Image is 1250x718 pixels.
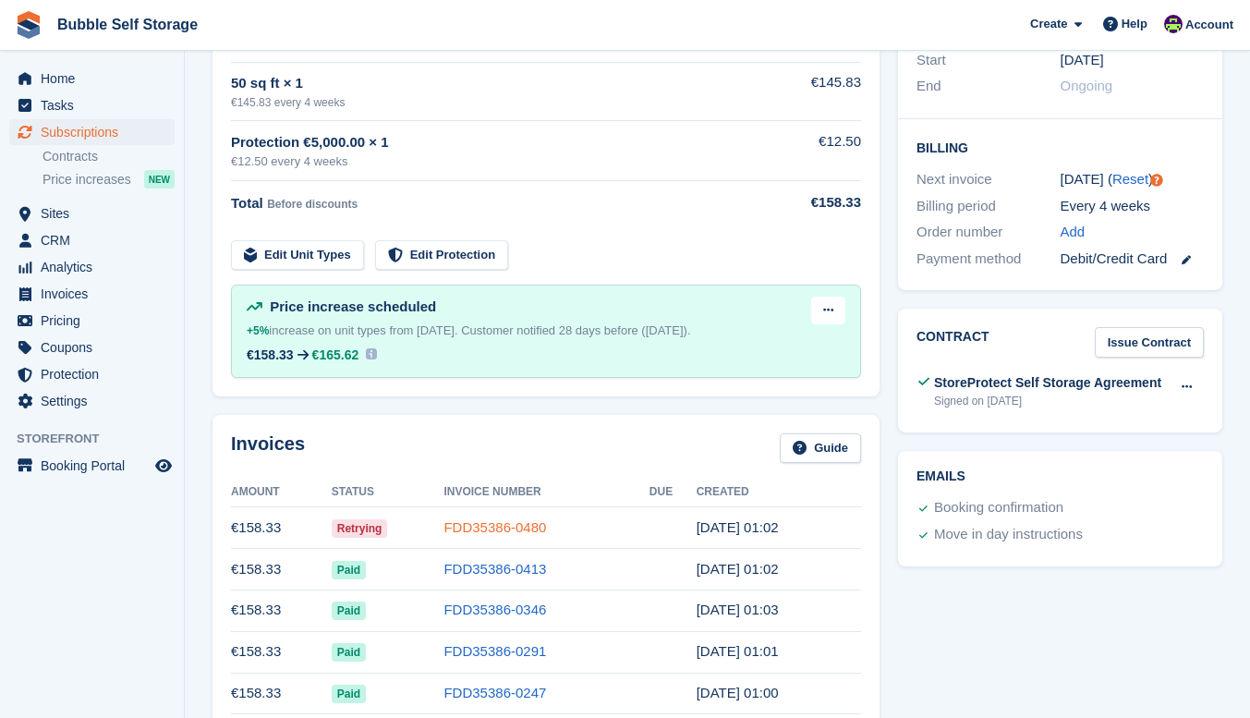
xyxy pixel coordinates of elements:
[1061,222,1086,243] a: Add
[9,201,175,226] a: menu
[697,643,779,659] time: 2025-07-08 00:01:25 UTC
[697,519,779,535] time: 2025-09-30 00:02:39 UTC
[375,240,508,271] a: Edit Protection
[697,478,861,507] th: Created
[916,327,989,358] h2: Contract
[41,308,152,334] span: Pricing
[697,602,779,617] time: 2025-08-05 00:03:05 UTC
[231,590,332,631] td: €158.33
[765,121,861,181] td: €12.50
[765,192,861,213] div: €158.33
[247,322,269,340] div: +5%
[231,240,364,271] a: Edit Unit Types
[9,92,175,118] a: menu
[42,171,131,189] span: Price increases
[231,631,332,673] td: €158.33
[1095,327,1204,358] a: Issue Contract
[41,92,152,118] span: Tasks
[1185,16,1233,34] span: Account
[267,198,358,211] span: Before discounts
[41,119,152,145] span: Subscriptions
[332,519,388,538] span: Retrying
[1061,78,1113,93] span: Ongoing
[1122,15,1147,33] span: Help
[9,361,175,387] a: menu
[231,132,765,153] div: Protection €5,000.00 × 1
[15,11,42,39] img: stora-icon-8386f47178a22dfd0bd8f6a31ec36ba5ce8667c1dd55bd0f319d3a0aa187defe.svg
[41,453,152,479] span: Booking Portal
[9,388,175,414] a: menu
[1164,15,1183,33] img: Tom Gilmore
[916,222,1061,243] div: Order number
[934,524,1083,546] div: Move in day instructions
[231,507,332,549] td: €158.33
[332,685,366,703] span: Paid
[649,478,697,507] th: Due
[270,298,436,314] span: Price increase scheduled
[231,152,765,171] div: €12.50 every 4 weeks
[247,323,458,337] span: increase on unit types from [DATE].
[41,361,152,387] span: Protection
[231,433,305,464] h2: Invoices
[443,561,546,577] a: FDD35386-0413
[144,170,175,189] div: NEW
[231,673,332,714] td: €158.33
[765,62,861,120] td: €145.83
[1148,172,1165,189] div: Tooltip anchor
[17,430,184,448] span: Storefront
[9,254,175,280] a: menu
[1061,169,1205,190] div: [DATE] ( )
[50,9,205,40] a: Bubble Self Storage
[9,66,175,91] a: menu
[231,73,765,94] div: 50 sq ft × 1
[443,602,546,617] a: FDD35386-0346
[152,455,175,477] a: Preview store
[9,281,175,307] a: menu
[916,196,1061,217] div: Billing period
[1061,50,1104,71] time: 2025-05-13 00:00:00 UTC
[934,497,1063,519] div: Booking confirmation
[934,373,1161,393] div: StoreProtect Self Storage Agreement
[9,227,175,253] a: menu
[312,347,359,362] span: €165.62
[332,478,444,507] th: Status
[916,50,1061,71] div: Start
[231,549,332,590] td: €158.33
[9,335,175,360] a: menu
[42,148,175,165] a: Contracts
[916,138,1204,156] h2: Billing
[366,348,377,359] img: icon-info-931a05b42745ab749e9cb3f8fd5492de83d1ef71f8849c2817883450ef4d471b.svg
[9,453,175,479] a: menu
[916,76,1061,97] div: End
[9,308,175,334] a: menu
[934,393,1161,409] div: Signed on [DATE]
[41,388,152,414] span: Settings
[9,119,175,145] a: menu
[247,347,294,362] div: €158.33
[916,169,1061,190] div: Next invoice
[41,281,152,307] span: Invoices
[443,478,649,507] th: Invoice Number
[916,249,1061,270] div: Payment method
[461,323,690,337] span: Customer notified 28 days before ([DATE]).
[231,94,765,111] div: €145.83 every 4 weeks
[443,643,546,659] a: FDD35386-0291
[443,519,546,535] a: FDD35386-0480
[42,169,175,189] a: Price increases NEW
[697,561,779,577] time: 2025-09-02 00:02:21 UTC
[332,602,366,620] span: Paid
[1112,171,1148,187] a: Reset
[697,685,779,700] time: 2025-06-10 00:00:22 UTC
[332,561,366,579] span: Paid
[1061,196,1205,217] div: Every 4 weeks
[443,685,546,700] a: FDD35386-0247
[41,254,152,280] span: Analytics
[916,469,1204,484] h2: Emails
[231,195,263,211] span: Total
[41,66,152,91] span: Home
[1030,15,1067,33] span: Create
[780,433,861,464] a: Guide
[41,201,152,226] span: Sites
[41,335,152,360] span: Coupons
[1061,249,1205,270] div: Debit/Credit Card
